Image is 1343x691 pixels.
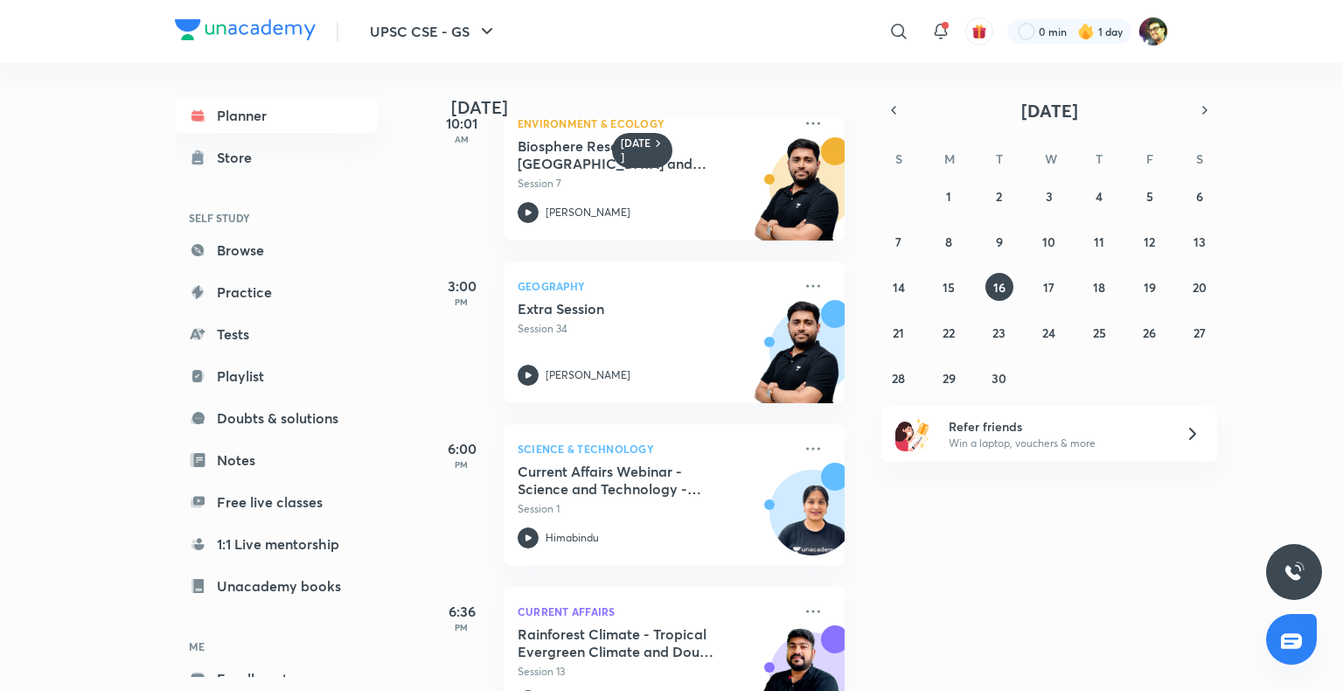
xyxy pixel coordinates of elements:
button: September 24, 2025 [1035,318,1063,346]
p: Session 13 [518,664,792,680]
button: September 30, 2025 [985,364,1013,392]
img: streak [1077,23,1095,40]
button: UPSC CSE - GS [359,14,508,49]
abbr: September 27, 2025 [1193,325,1206,341]
button: September 27, 2025 [1186,318,1214,346]
abbr: Monday [944,150,955,167]
abbr: September 8, 2025 [945,234,952,250]
p: PM [427,622,497,632]
button: September 13, 2025 [1186,227,1214,255]
p: Environment & Ecology [518,113,792,134]
img: unacademy [748,300,845,421]
abbr: September 20, 2025 [1193,279,1207,296]
button: September 8, 2025 [935,227,963,255]
p: AM [427,134,497,144]
img: Mukesh Kumar Shahi [1138,17,1168,46]
img: avatar [971,24,987,39]
button: avatar [965,17,993,45]
abbr: September 14, 2025 [893,279,905,296]
h5: 6:36 [427,601,497,622]
a: Notes [175,443,378,478]
button: September 15, 2025 [935,273,963,301]
button: September 18, 2025 [1085,273,1113,301]
a: Planner [175,98,378,133]
abbr: September 26, 2025 [1143,325,1156,341]
abbr: September 29, 2025 [943,370,956,387]
abbr: September 16, 2025 [993,279,1006,296]
abbr: September 10, 2025 [1042,234,1055,250]
p: Win a laptop, vouchers & more [949,436,1164,451]
abbr: Saturday [1196,150,1203,167]
p: Current Affairs [518,601,792,622]
button: [DATE] [906,98,1193,122]
button: September 25, 2025 [1085,318,1113,346]
abbr: Wednesday [1045,150,1057,167]
abbr: Sunday [895,150,902,167]
button: September 21, 2025 [885,318,913,346]
button: September 29, 2025 [935,364,963,392]
button: September 1, 2025 [935,182,963,210]
h4: [DATE] [451,97,862,118]
abbr: September 9, 2025 [996,234,1003,250]
h5: Current Affairs Webinar - Science and Technology - Session 1 [518,463,735,498]
abbr: September 5, 2025 [1146,188,1153,205]
abbr: September 23, 2025 [992,325,1006,341]
a: Doubts & solutions [175,401,378,436]
img: unacademy [748,137,845,258]
h5: 3:00 [427,276,497,297]
p: Session 34 [518,321,792,337]
abbr: Friday [1146,150,1153,167]
a: Company Logo [175,19,316,45]
button: September 6, 2025 [1186,182,1214,210]
h6: SELF STUDY [175,203,378,233]
button: September 4, 2025 [1085,182,1113,210]
h5: 10:01 [427,113,497,134]
button: September 12, 2025 [1136,227,1164,255]
a: Tests [175,317,378,352]
img: ttu [1284,562,1305,583]
abbr: September 11, 2025 [1094,234,1104,250]
abbr: September 22, 2025 [943,325,955,341]
button: September 16, 2025 [985,273,1013,301]
button: September 7, 2025 [885,227,913,255]
p: [PERSON_NAME] [546,367,630,383]
abbr: September 17, 2025 [1043,279,1054,296]
abbr: September 30, 2025 [992,370,1006,387]
img: Avatar [770,479,854,563]
abbr: Tuesday [996,150,1003,167]
p: Science & Technology [518,438,792,459]
a: 1:1 Live mentorship [175,527,378,562]
a: Store [175,140,378,175]
a: Unacademy books [175,569,378,604]
p: Himabindu [546,530,599,546]
abbr: September 21, 2025 [893,325,904,341]
button: September 17, 2025 [1035,273,1063,301]
h5: Rainforest Climate - Tropical Evergreen Climate and Doubt Clearing [518,625,735,660]
p: PM [427,459,497,470]
a: Practice [175,275,378,310]
button: September 26, 2025 [1136,318,1164,346]
p: [PERSON_NAME] [546,205,630,220]
abbr: September 13, 2025 [1193,234,1206,250]
button: September 28, 2025 [885,364,913,392]
abbr: September 3, 2025 [1046,188,1053,205]
abbr: September 24, 2025 [1042,325,1055,341]
abbr: September 7, 2025 [895,234,901,250]
button: September 14, 2025 [885,273,913,301]
p: Session 7 [518,176,792,192]
h6: [DATE] [621,136,651,164]
button: September 23, 2025 [985,318,1013,346]
h5: Extra Session [518,300,735,318]
abbr: September 19, 2025 [1144,279,1156,296]
abbr: September 12, 2025 [1144,234,1155,250]
button: September 19, 2025 [1136,273,1164,301]
abbr: September 25, 2025 [1093,325,1106,341]
button: September 11, 2025 [1085,227,1113,255]
abbr: Thursday [1096,150,1103,167]
a: Free live classes [175,485,378,520]
div: Store [217,147,262,168]
abbr: September 4, 2025 [1096,188,1103,205]
img: referral [895,416,930,451]
p: PM [427,297,497,307]
h6: ME [175,632,378,661]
